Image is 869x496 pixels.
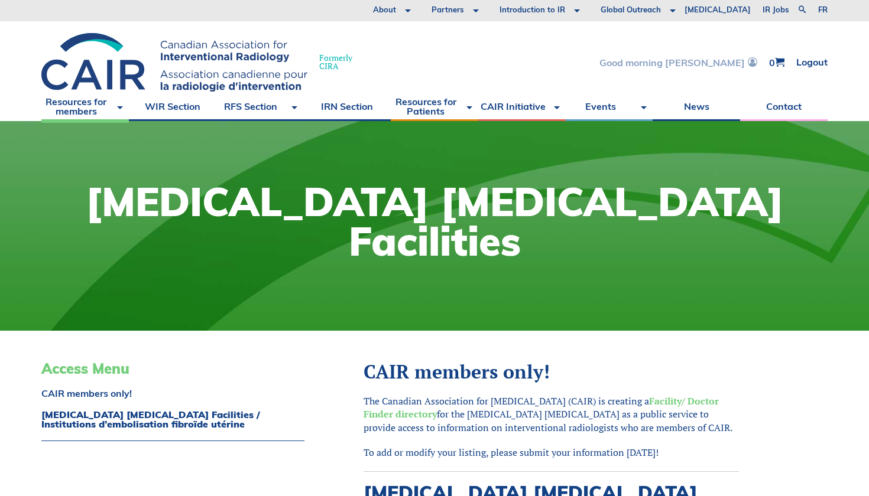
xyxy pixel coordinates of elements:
h1: [MEDICAL_DATA] [MEDICAL_DATA] Facilities [12,182,857,261]
p: To add or modify your listing, please submit your information [DATE]! [364,446,739,459]
a: Facility/ Doctor Finder directory [364,394,719,420]
a: WIR Section [129,92,216,121]
p: The Canadian Association for [MEDICAL_DATA] (CAIR) is creating a for the [MEDICAL_DATA] [MEDICAL_... [364,394,739,434]
span: Formerly CIRA [319,54,352,70]
a: Resources for Patients [391,92,478,121]
h3: Access Menu [41,360,304,377]
a: IRN Section [303,92,391,121]
a: CAIR Initiative [478,92,566,121]
a: Events [566,92,653,121]
a: Resources for members [41,92,129,121]
a: fr [818,6,828,14]
a: News [653,92,740,121]
a: 0 [769,57,784,67]
a: [MEDICAL_DATA] [MEDICAL_DATA] Facilities / Institutions d’embolisation fibroïde utérine [41,410,304,429]
a: FormerlyCIRA [41,33,364,92]
a: RFS Section [216,92,304,121]
a: Contact [740,92,828,121]
a: CAIR members only! [41,389,304,398]
a: Good morning [PERSON_NAME] [599,57,757,67]
strong: CAIR members only! [364,359,550,384]
img: CIRA [41,33,307,92]
a: Logout [796,57,828,67]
